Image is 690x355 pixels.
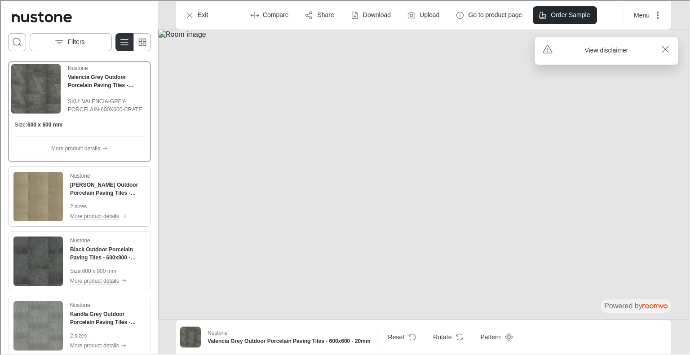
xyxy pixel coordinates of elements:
[7,166,150,226] div: See Raj Green Outdoor Porcelain Paving Tiles - 600x600 - 20mm in the room
[14,120,143,128] div: Product sizes
[603,300,667,310] p: Powered by
[69,236,89,244] p: Nustone
[467,10,521,19] p: Go to product page
[316,10,333,19] p: Share
[14,120,27,128] h6: Size :
[69,300,89,308] p: Nustone
[115,32,150,50] div: Product List Mode Selector
[69,340,145,350] button: More product details
[67,63,87,71] p: Nustone
[69,171,89,179] p: Nustone
[13,236,62,285] img: Black Outdoor Porcelain Paving Tiles - 600x900 - 20mm. Link opens in a new window.
[298,5,340,23] button: Share
[641,303,667,307] img: roomvo_wordmark.svg
[449,5,528,23] button: Go to product page
[207,328,227,336] p: Nustone
[541,43,552,54] img: my_disclaimer_icon_en-us.svg
[69,266,81,274] p: Size :
[67,72,147,88] h4: Valencia Grey Outdoor Porcelain Paving Tiles - 600x600 - 20mm
[626,5,667,23] button: More actions
[584,45,628,54] h6: View disclaimer
[50,143,107,153] button: More product details
[179,326,200,346] img: Valencia Grey Outdoor Porcelain Paving Tiles - 600x600 - 20mm
[532,5,596,23] button: Order Sample
[69,341,118,349] p: More product details
[344,5,397,23] button: Download
[69,211,118,219] p: More product details
[425,327,469,345] button: Rotate Surface
[81,266,115,274] p: 600 x 900 mm
[197,10,207,19] p: Exit
[655,39,673,57] button: Close disclaimer alert
[179,5,214,23] button: Exit
[50,144,99,152] p: More product details
[66,37,84,46] p: Filters
[13,300,62,350] img: Kandla Grey Outdoor Porcelain Paving Tiles - 600x600 - 20mm. Link opens in a new window.
[69,331,145,339] p: 2 sizes
[362,10,390,19] p: Download
[157,29,688,319] img: Room image
[27,120,62,128] h6: 600 x 600 mm
[69,245,145,261] h4: Black Outdoor Porcelain Paving Tiles - 600x900 - 20mm
[204,325,372,347] button: Show details for Valencia Grey Outdoor Porcelain Paving Tiles - 600x600 - 20mm
[244,5,295,23] button: Enter compare mode
[69,276,118,284] p: More product details
[7,295,150,355] div: See Kandla Grey Outdoor Porcelain Paving Tiles - 600x600 - 20mm in the room
[7,32,25,50] button: Open search box
[401,5,446,23] button: Upload a picture of your room
[10,63,60,113] img: Valencia Grey Outdoor Porcelain Paving Tiles - 600x600 - 20mm. Link opens in a new window.
[550,10,589,19] p: Order Sample
[69,210,145,220] button: More product details
[7,7,75,25] img: Logo representing Nustone.
[207,336,370,344] h6: Valencia Grey Outdoor Porcelain Paving Tiles - 600x600 - 20mm
[132,32,150,50] button: Switch to simple view
[69,202,145,210] p: 2 sizes
[7,230,150,290] div: See Black Outdoor Porcelain Paving Tiles - 600x900 - 20mm in the room
[29,32,111,50] button: Open the filters menu
[115,32,133,50] button: Switch to detail view
[69,309,145,325] h4: Kandla Grey Outdoor Porcelain Paving Tiles - 600x600 - 20mm
[13,171,62,220] img: Raj Green Outdoor Porcelain Paving Tiles - 600x600 - 20mm. Link opens in a new window.
[380,327,422,345] button: Reset product
[419,10,438,19] label: Upload
[603,300,667,310] div: The visualizer is powered by Roomvo.
[69,180,145,196] h4: Raj Green Outdoor Porcelain Paving Tiles - 600x600 - 20mm
[67,96,147,113] span: SKU: VALENCIA-GREY-PORCELAIN-600X600-CRATE
[69,275,145,285] button: More product details
[262,10,288,19] p: Compare
[7,7,75,25] a: Go to Nustone's website.
[472,327,517,345] button: Open pattern dialog
[556,39,655,60] button: Open the disclaimer dialog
